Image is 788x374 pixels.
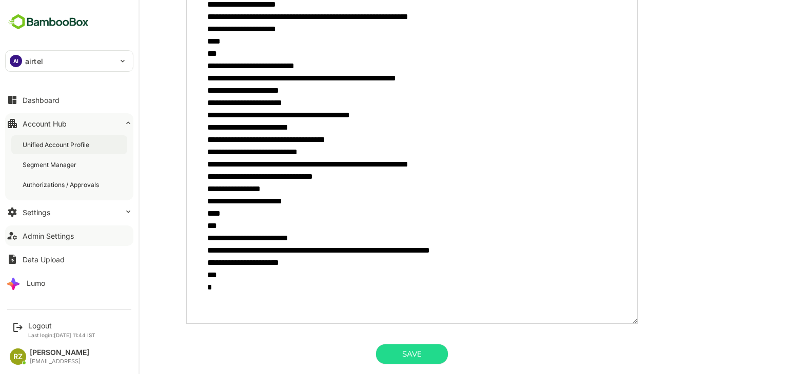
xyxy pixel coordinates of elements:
[340,344,412,364] button: Save
[5,90,133,110] button: Dashboard
[5,273,133,293] button: Lumo
[23,140,91,149] div: Unified Account Profile
[30,348,89,357] div: [PERSON_NAME]
[5,12,92,32] img: BambooboxFullLogoMark.5f36c76dfaba33ec1ec1367b70bb1252.svg
[23,232,74,240] div: Admin Settings
[30,358,89,365] div: [EMAIL_ADDRESS]
[28,332,95,338] p: Last login: [DATE] 11:44 IST
[23,255,65,264] div: Data Upload
[6,51,133,71] div: AIairtel
[5,249,133,269] button: Data Upload
[23,119,67,128] div: Account Hub
[23,208,50,217] div: Settings
[28,321,95,330] div: Logout
[23,160,78,169] div: Segment Manager
[5,113,133,134] button: Account Hub
[10,348,26,365] div: RZ
[23,96,60,105] div: Dashboard
[25,56,43,67] p: airtel
[27,279,45,287] div: Lumo
[10,55,22,67] div: AI
[5,225,133,246] button: Admin Settings
[5,202,133,222] button: Settings
[23,180,101,189] div: Authorizations / Approvals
